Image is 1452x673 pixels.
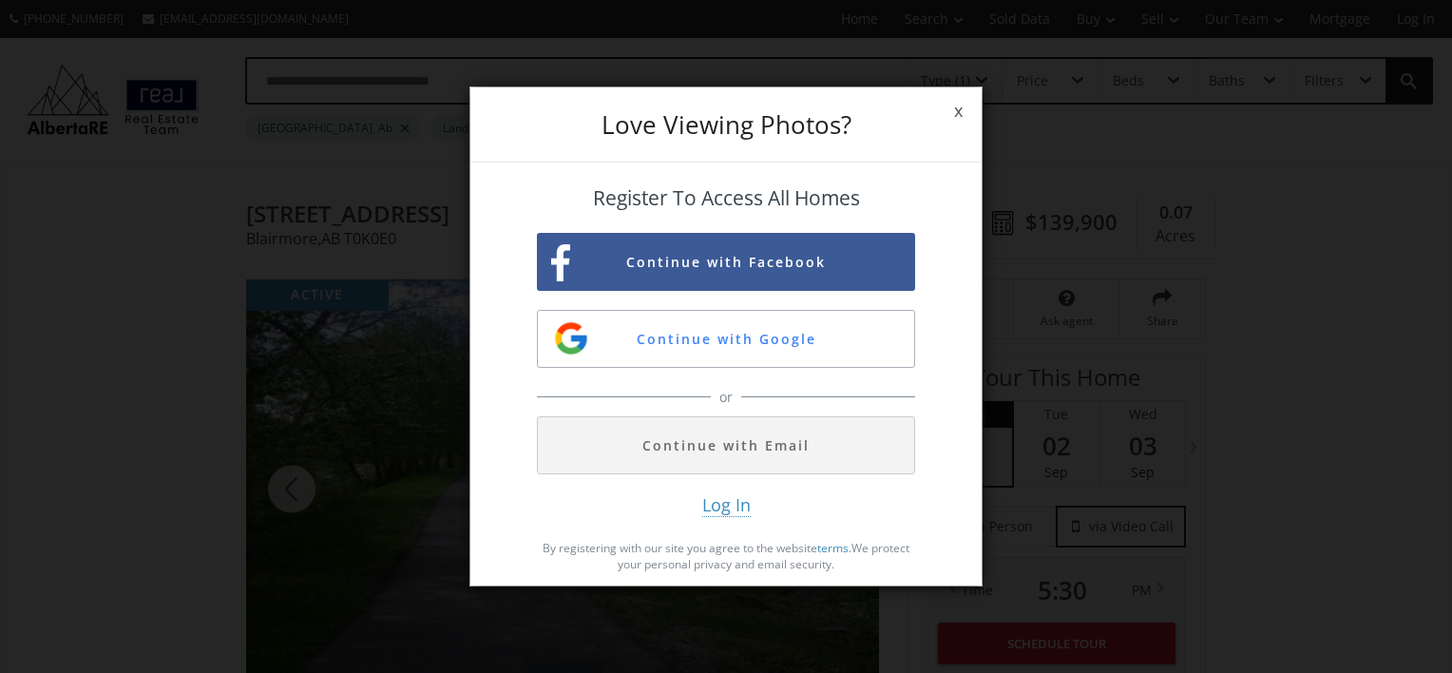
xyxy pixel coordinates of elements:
img: facebook-sign-up [551,244,570,281]
h3: Love Viewing Photos? [537,112,915,137]
h4: Register To Access All Homes [537,187,915,209]
span: or [715,388,737,407]
button: Continue with Facebook [537,233,915,291]
span: Log In [702,493,751,517]
p: By registering with our site you agree to the website . We protect your personal privacy and emai... [537,540,915,572]
span: x [935,85,982,138]
button: Continue with Google [537,310,915,368]
img: google-sign-up [552,319,590,357]
button: Continue with Email [537,416,915,474]
a: terms [817,540,849,556]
